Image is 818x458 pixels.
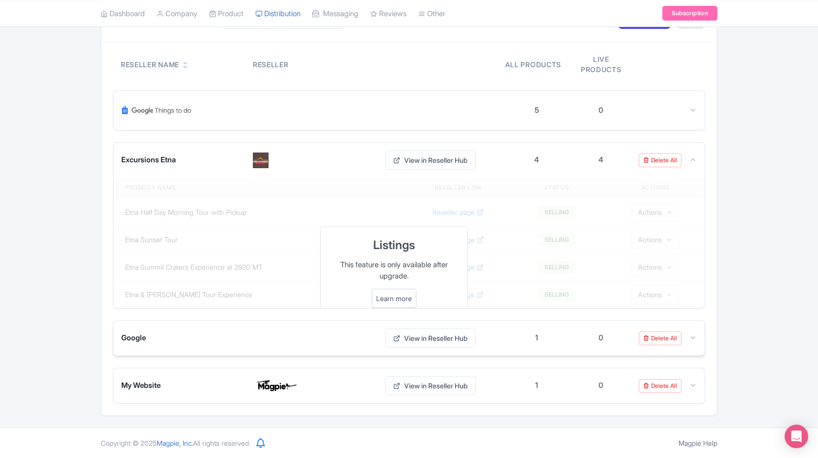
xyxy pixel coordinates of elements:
div: 4 [534,154,539,166]
a: Magpie Help [679,439,717,447]
div: 4 [599,154,603,166]
a: View in Reseller Hub [385,376,476,395]
a: Delete All [639,153,682,167]
span: My Website [121,380,161,391]
div: Reseller [253,59,373,70]
a: View in Reseller Hub [385,329,476,348]
div: 0 [599,332,603,344]
div: Copyright © 2025 All rights reserved. [95,438,256,448]
a: Delete All [639,379,682,393]
div: Open Intercom Messenger [785,425,808,448]
img: Excursions Etna [253,153,269,168]
a: Subscription [662,6,717,21]
p: This feature is only available after upgrade. [327,259,462,281]
a: Learn more [376,293,412,304]
div: All products [505,59,561,70]
img: My Website [253,378,300,394]
div: 0 [599,380,603,391]
h3: Listings [327,239,462,252]
img: Google Things To Do [121,99,192,122]
div: 1 [535,332,538,344]
div: Reseller Name [121,59,179,70]
div: 0 [599,105,603,116]
div: 1 [535,380,538,391]
a: Delete All [639,331,682,345]
span: Excursions Etna [121,154,176,166]
div: 5 [535,105,539,116]
a: View in Reseller Hub [385,151,476,170]
span: Magpie, Inc. [157,439,193,447]
span: Google [121,332,146,344]
div: Live products [573,54,629,75]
